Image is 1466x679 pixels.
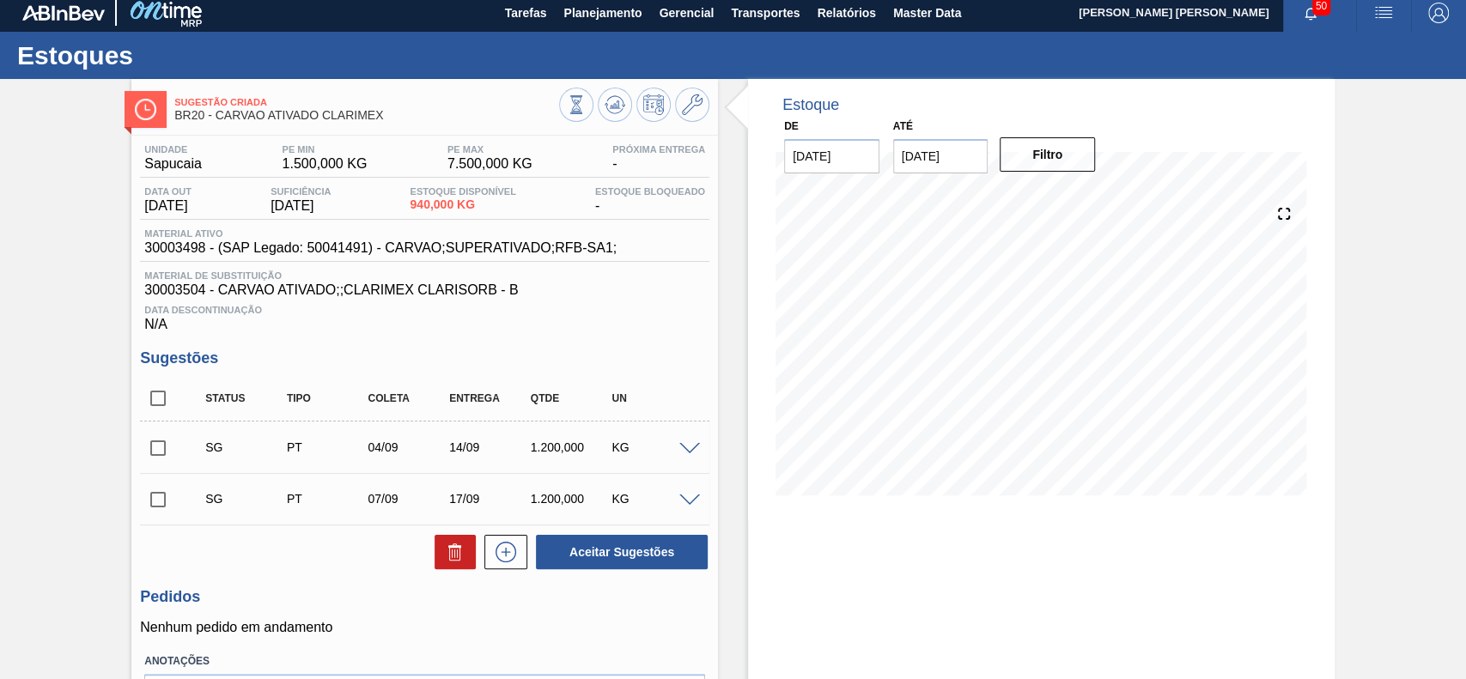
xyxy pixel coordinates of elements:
span: Data out [144,186,192,197]
div: 1.200,000 [526,440,616,454]
div: UN [607,392,697,404]
div: Aceitar Sugestões [527,533,709,571]
span: [DATE] [144,198,192,214]
span: 940,000 KG [410,198,515,211]
div: Sugestão Criada [201,492,290,506]
div: Tipo [283,392,372,404]
input: dd/mm/yyyy [893,139,988,173]
div: Excluir Sugestões [426,535,476,569]
span: Data Descontinuação [144,305,705,315]
div: KG [607,440,697,454]
span: 30003498 - (SAP Legado: 50041491) - CARVAO;SUPERATIVADO;RFB-SA1; [144,240,617,256]
div: Pedido de Transferência [283,440,372,454]
button: Visão Geral dos Estoques [559,88,593,122]
button: Atualizar Gráfico [598,88,632,122]
div: Status [201,392,290,404]
span: Suficiência [271,186,331,197]
img: Logout [1428,3,1449,23]
span: PE MAX [447,144,532,155]
div: N/A [140,298,709,332]
span: Próxima Entrega [612,144,705,155]
button: Programar Estoque [636,88,671,122]
div: 1.200,000 [526,492,616,506]
div: Estoque [782,96,839,114]
div: 04/09/2025 [363,440,453,454]
span: [DATE] [271,198,331,214]
span: Master Data [893,3,961,23]
h3: Sugestões [140,349,709,367]
span: PE MIN [283,144,368,155]
p: Nenhum pedido em andamento [140,620,709,635]
button: Ir ao Master Data / Geral [675,88,709,122]
h1: Estoques [17,45,322,65]
div: Qtde [526,392,616,404]
div: Pedido de Transferência [283,492,372,506]
span: Material de Substituição [144,270,705,281]
span: Sapucaia [144,156,202,172]
div: 14/09/2025 [445,440,534,454]
span: Sugestão Criada [174,97,559,107]
span: 7.500,000 KG [447,156,532,172]
span: Estoque Bloqueado [595,186,705,197]
img: TNhmsLtSVTkK8tSr43FrP2fwEKptu5GPRR3wAAAABJRU5ErkJggg== [22,5,105,21]
div: Entrega [445,392,534,404]
span: Planejamento [563,3,642,23]
div: 07/09/2025 [363,492,453,506]
span: Transportes [731,3,800,23]
h3: Pedidos [140,588,709,606]
div: KG [607,492,697,506]
input: dd/mm/yyyy [784,139,879,173]
div: Nova sugestão [476,535,527,569]
img: Ícone [135,99,156,120]
span: 30003504 - CARVAO ATIVADO;;CLARIMEX CLARISORB - B [144,282,705,298]
div: - [591,186,709,214]
div: - [608,144,709,172]
span: 1.500,000 KG [283,156,368,172]
button: Filtro [1000,137,1095,172]
span: Material ativo [144,228,617,239]
div: Sugestão Criada [201,440,290,454]
span: Tarefas [505,3,547,23]
span: Relatórios [817,3,875,23]
img: userActions [1373,3,1394,23]
label: De [784,120,799,132]
span: Unidade [144,144,202,155]
span: Gerencial [660,3,715,23]
div: Coleta [363,392,453,404]
label: Até [893,120,913,132]
button: Aceitar Sugestões [536,535,708,569]
div: 17/09/2025 [445,492,534,506]
button: Notificações [1283,1,1338,25]
span: BR20 - CARVAO ATIVADO CLARIMEX [174,109,559,122]
span: Estoque Disponível [410,186,515,197]
label: Anotações [144,649,705,674]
